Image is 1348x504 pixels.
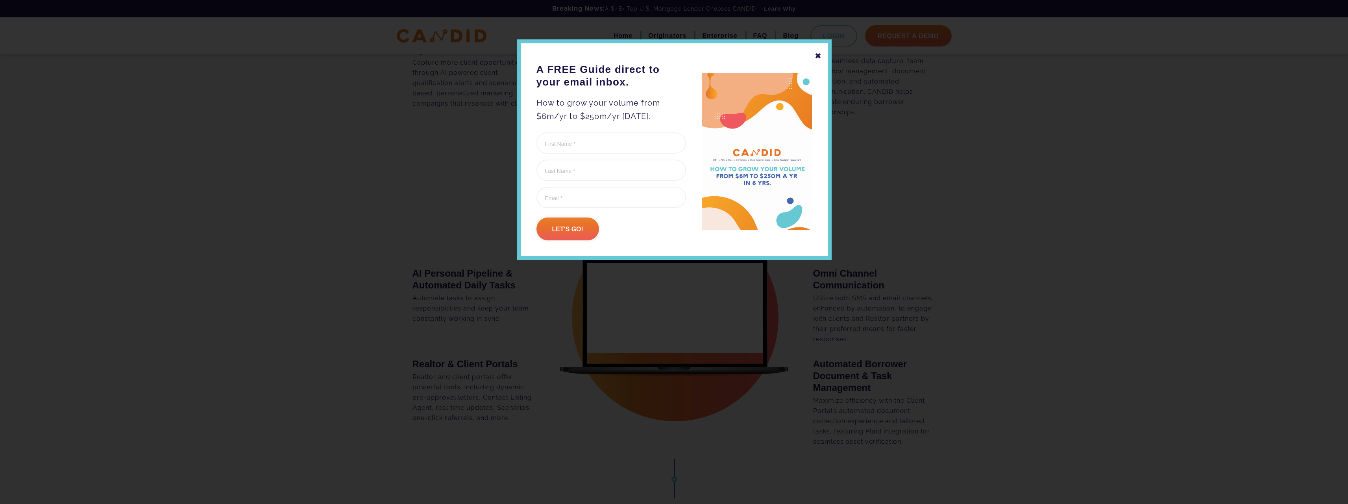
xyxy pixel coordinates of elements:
[536,187,686,208] input: Email *
[536,160,686,181] input: Last Name *
[536,218,599,240] input: Let's go!
[536,63,686,88] h3: A FREE Guide direct to your email inbox.
[536,96,686,123] p: How to grow your volume from $6m/yr to $250m/yr [DATE].
[815,49,822,63] div: ✖
[536,132,686,154] input: First Name *
[702,73,812,231] img: A FREE Guide direct to your email inbox.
